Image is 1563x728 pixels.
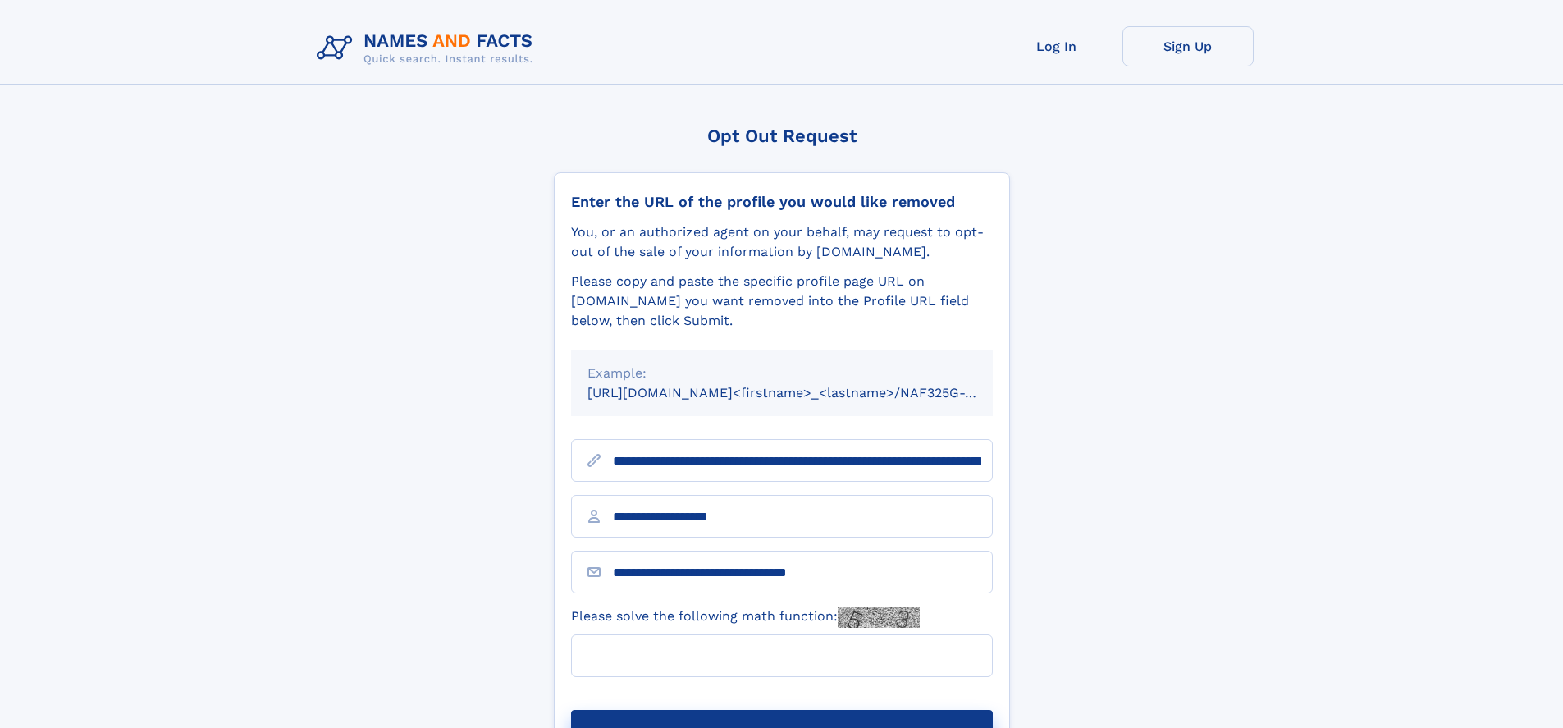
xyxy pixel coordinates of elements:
small: [URL][DOMAIN_NAME]<firstname>_<lastname>/NAF325G-xxxxxxxx [587,385,1024,401]
div: You, or an authorized agent on your behalf, may request to opt-out of the sale of your informatio... [571,222,993,262]
div: Please copy and paste the specific profile page URL on [DOMAIN_NAME] you want removed into the Pr... [571,272,993,331]
div: Example: [587,364,976,383]
div: Enter the URL of the profile you would like removed [571,193,993,211]
div: Opt Out Request [554,126,1010,146]
a: Sign Up [1122,26,1254,66]
img: Logo Names and Facts [310,26,546,71]
label: Please solve the following math function: [571,607,920,628]
a: Log In [991,26,1122,66]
